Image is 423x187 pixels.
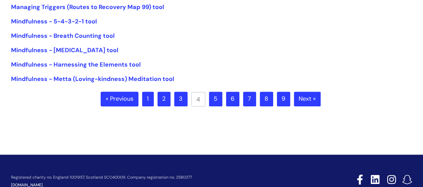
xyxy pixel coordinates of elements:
[277,92,290,106] a: 9
[243,92,256,106] a: 7
[11,61,141,69] a: Mindfulness - Harnessing the Elements tool
[174,92,188,106] a: 3
[11,175,309,180] p: Registered charity no. England 1001957, Scotland SCO40009. Company registration no. 2580377
[11,75,174,83] a: Mindfulness - Metta (Loving-kindness) Meditation tool
[11,32,115,40] a: Mindfulness - Breath Counting tool
[11,46,118,54] a: Mindfulness - [MEDICAL_DATA] tool
[11,3,164,11] a: Managing Triggers (Routes to Recovery Map 99) tool
[209,92,222,106] a: 5
[157,92,171,106] a: 2
[101,92,138,106] a: « Previous
[142,92,154,106] a: 1
[191,92,205,106] a: 4
[260,92,273,106] a: 8
[226,92,239,106] a: 6
[11,17,97,25] a: Mindfulness - 5-4-3-2-1 tool
[294,92,321,106] a: Next »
